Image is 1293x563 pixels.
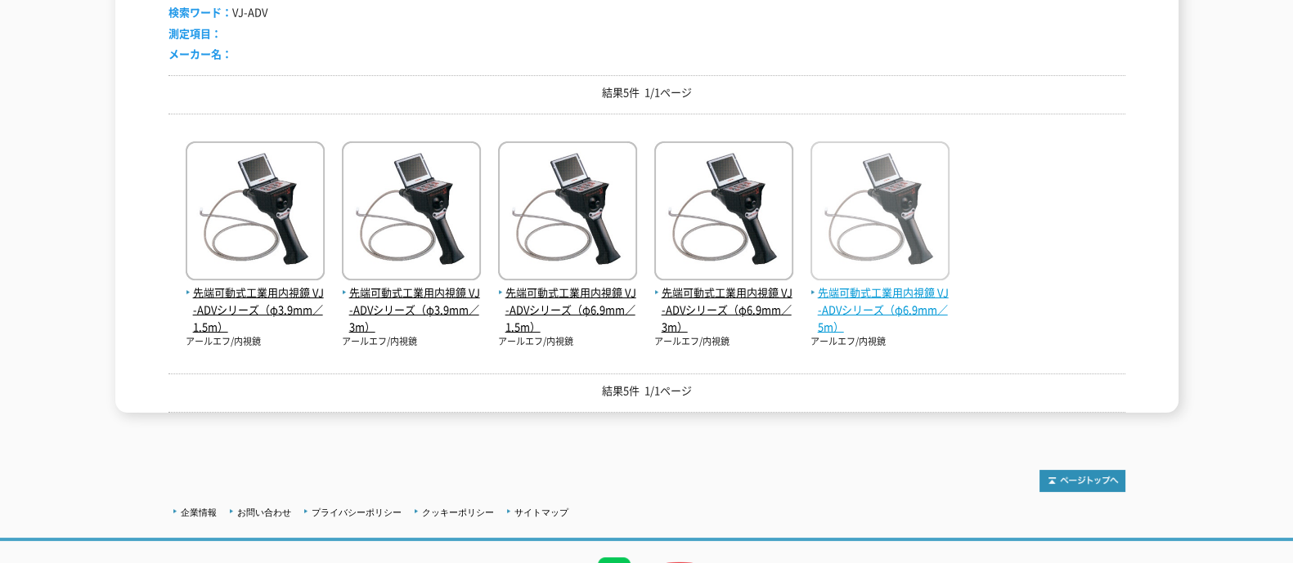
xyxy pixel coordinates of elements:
p: アールエフ/内視鏡 [654,335,793,349]
a: 先端可動式工業用内視鏡 VJ-ADVシリーズ（φ6.9mm／1.5m） [498,267,637,335]
span: メーカー名： [168,46,232,61]
img: VJ-ADVシリーズ（φ6.9mm／3m） [654,141,793,284]
p: 結果5件 1/1ページ [168,84,1125,101]
img: VJ-ADVシリーズ（φ6.9mm／1.5m） [498,141,637,284]
span: 先端可動式工業用内視鏡 VJ-ADVシリーズ（φ3.9mm／3m） [342,284,481,335]
p: アールエフ/内視鏡 [186,335,325,349]
span: 先端可動式工業用内視鏡 VJ-ADVシリーズ（φ6.9mm／3m） [654,284,793,335]
span: 検索ワード： [168,4,232,20]
a: 企業情報 [181,507,217,517]
span: 先端可動式工業用内視鏡 VJ-ADVシリーズ（φ6.9mm／5m） [810,284,950,335]
img: VJ-ADVシリーズ（φ3.9mm／3m） [342,141,481,284]
span: 先端可動式工業用内視鏡 VJ-ADVシリーズ（φ3.9mm／1.5m） [186,284,325,335]
a: クッキーポリシー [422,507,494,517]
img: VJ-ADVシリーズ（φ3.9mm／1.5m） [186,141,325,284]
a: 先端可動式工業用内視鏡 VJ-ADVシリーズ（φ6.9mm／5m） [810,267,950,335]
a: お問い合わせ [237,507,291,517]
p: アールエフ/内視鏡 [810,335,950,349]
a: 先端可動式工業用内視鏡 VJ-ADVシリーズ（φ3.9mm／3m） [342,267,481,335]
a: プライバシーポリシー [312,507,402,517]
span: 先端可動式工業用内視鏡 VJ-ADVシリーズ（φ6.9mm／1.5m） [498,284,637,335]
img: VJ-ADVシリーズ（φ6.9mm／5m） [810,141,950,284]
span: 測定項目： [168,25,222,41]
a: 先端可動式工業用内視鏡 VJ-ADVシリーズ（φ3.9mm／1.5m） [186,267,325,335]
img: トップページへ [1039,470,1125,492]
li: VJ-ADV [168,4,267,21]
p: 結果5件 1/1ページ [168,382,1125,400]
p: アールエフ/内視鏡 [342,335,481,349]
a: サイトマップ [514,507,568,517]
a: 先端可動式工業用内視鏡 VJ-ADVシリーズ（φ6.9mm／3m） [654,267,793,335]
p: アールエフ/内視鏡 [498,335,637,349]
